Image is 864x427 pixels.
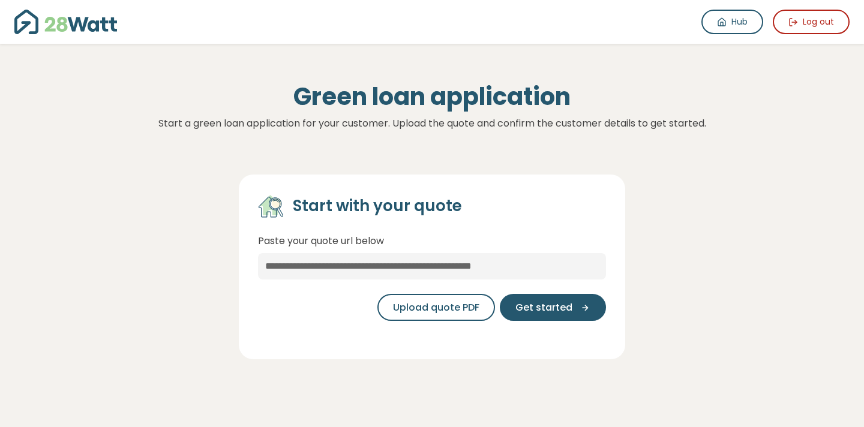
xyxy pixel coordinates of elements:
[22,116,842,131] p: Start a green loan application for your customer. Upload the quote and confirm the customer detai...
[515,300,572,315] span: Get started
[393,300,479,315] span: Upload quote PDF
[258,233,606,249] p: Paste your quote url below
[773,10,850,34] button: Log out
[14,10,117,34] img: 28Watt
[377,294,495,321] button: Upload quote PDF
[22,82,842,111] h1: Green loan application
[500,294,606,321] button: Get started
[701,10,763,34] a: Hub
[293,196,462,216] h4: Start with your quote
